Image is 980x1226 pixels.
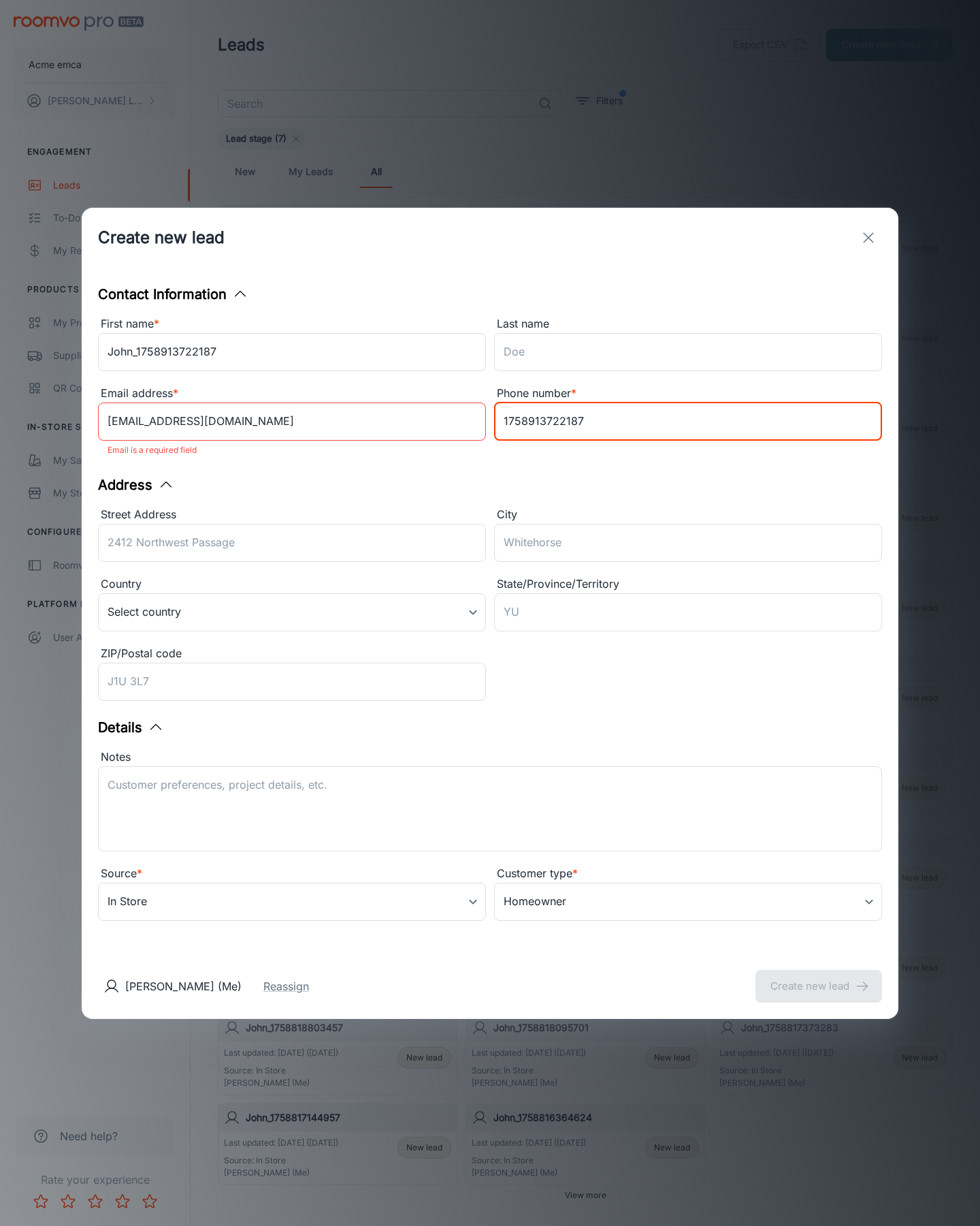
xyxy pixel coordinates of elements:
div: State/Province/Territory [494,576,882,593]
h1: Create new lead [98,225,225,250]
input: YU [494,593,882,631]
button: exit [855,224,882,251]
div: Last name [494,315,882,333]
input: 2412 Northwest Passage [98,524,486,562]
div: First name [98,315,486,333]
div: City [494,506,882,524]
div: Select country [98,593,486,631]
input: myname@example.com [98,403,486,441]
button: Details [98,717,164,738]
button: Address [98,475,174,495]
p: Email is a required field [108,442,476,458]
div: Customer type [494,865,882,883]
div: Homeowner [494,883,882,921]
input: John [98,333,486,371]
input: Doe [494,333,882,371]
p: [PERSON_NAME] (Me) [125,978,242,994]
div: In Store [98,883,486,921]
input: J1U 3L7 [98,663,486,701]
div: Country [98,576,486,593]
button: Reassign [263,978,309,994]
div: Street Address [98,506,486,524]
div: ZIP/Postal code [98,645,486,663]
input: Whitehorse [494,524,882,562]
input: +1 439-123-4567 [494,403,882,441]
button: Contact Information [98,284,248,304]
div: Source [98,865,486,883]
div: Notes [98,749,882,766]
div: Email address [98,385,486,403]
div: Phone number [494,385,882,403]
